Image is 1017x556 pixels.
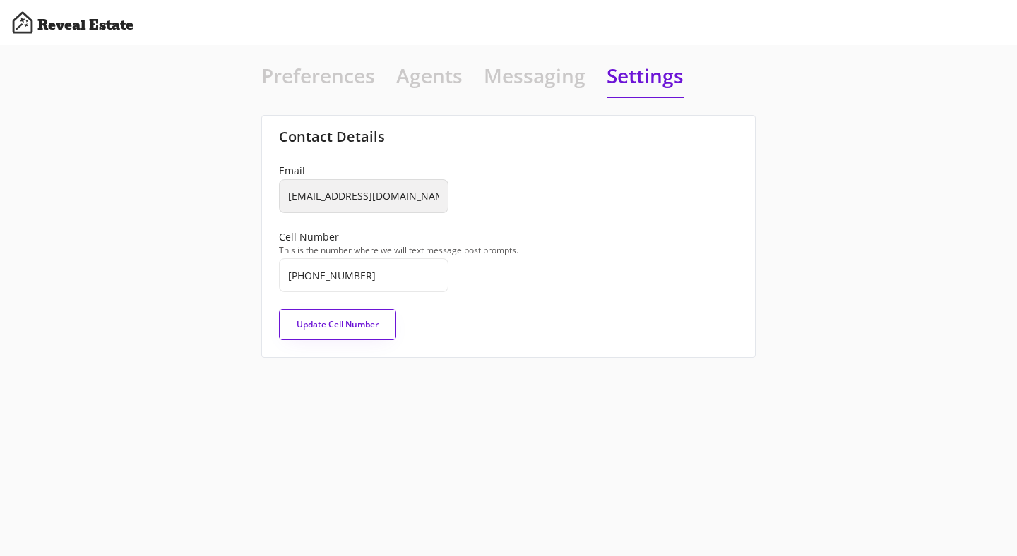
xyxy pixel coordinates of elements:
button: Update Cell Number [279,309,396,340]
input: 9196233147 [279,258,448,292]
div: Cell Number [279,230,339,244]
h4: Messaging [484,62,585,97]
div: This is the number where we will text message post prompts. [279,245,518,257]
input: gmbiles@gmail.com [279,179,448,213]
h4: Agents [396,62,463,97]
h4: Reveal Estate [37,16,133,34]
h4: Settings [607,62,684,98]
img: Artboard%201%20copy%203%20%281%29.svg [11,11,34,34]
div: Email [279,164,305,178]
h4: Preferences [261,62,375,97]
h6: Contact Details [279,127,738,147]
